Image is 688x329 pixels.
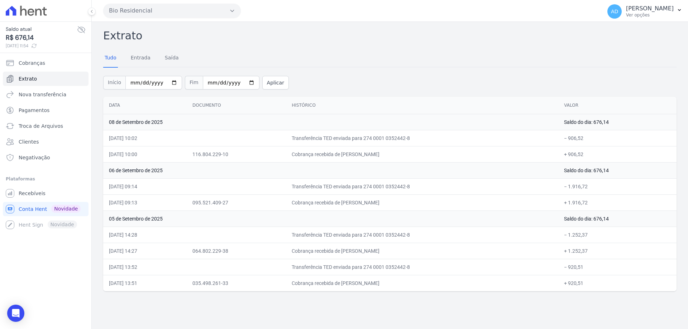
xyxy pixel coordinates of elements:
[19,59,45,67] span: Cobranças
[3,103,89,117] a: Pagamentos
[558,97,677,114] th: Valor
[103,275,187,291] td: [DATE] 13:51
[19,138,39,145] span: Clientes
[6,56,86,232] nav: Sidebar
[558,194,677,211] td: + 1.916,72
[103,49,118,68] a: Tudo
[129,49,152,68] a: Entrada
[6,25,77,33] span: Saldo atual
[103,227,187,243] td: [DATE] 14:28
[286,146,558,162] td: Cobrança recebida de [PERSON_NAME]
[103,178,187,194] td: [DATE] 09:14
[187,194,286,211] td: 095.521.409-27
[626,5,674,12] p: [PERSON_NAME]
[286,275,558,291] td: Cobrança recebida de [PERSON_NAME]
[286,194,558,211] td: Cobrança recebida de [PERSON_NAME]
[19,190,46,197] span: Recebíveis
[558,275,677,291] td: + 920,51
[103,28,677,44] h2: Extrato
[3,186,89,200] a: Recebíveis
[51,205,81,213] span: Novidade
[103,4,241,18] button: Bio Residencial
[103,194,187,211] td: [DATE] 09:13
[103,243,187,259] td: [DATE] 14:27
[6,43,77,49] span: [DATE] 11:54
[286,130,558,146] td: Transferência TED enviada para 274 0001 0352442-8
[558,243,677,259] td: + 1.252,37
[286,178,558,194] td: Transferência TED enviada para 274 0001 0352442-8
[19,154,50,161] span: Negativação
[3,119,89,133] a: Troca de Arquivos
[19,75,37,82] span: Extrato
[103,97,187,114] th: Data
[19,107,49,114] span: Pagamentos
[3,150,89,165] a: Negativação
[286,243,558,259] td: Cobrança recebida de [PERSON_NAME]
[103,146,187,162] td: [DATE] 10:00
[6,175,86,183] div: Plataformas
[626,12,674,18] p: Ver opções
[3,56,89,70] a: Cobranças
[558,130,677,146] td: − 906,52
[187,146,286,162] td: 116.804.229-10
[3,72,89,86] a: Extrato
[286,227,558,243] td: Transferência TED enviada para 274 0001 0352442-8
[187,275,286,291] td: 035.498.261-33
[103,211,558,227] td: 05 de Setembro de 2025
[558,227,677,243] td: − 1.252,37
[602,1,688,21] button: AD [PERSON_NAME] Ver opções
[187,97,286,114] th: Documento
[558,178,677,194] td: − 1.916,72
[103,114,558,130] td: 08 de Setembro de 2025
[558,114,677,130] td: Saldo do dia: 676,14
[185,76,203,89] span: Fim
[187,243,286,259] td: 064.802.229-38
[19,91,66,98] span: Nova transferência
[3,135,89,149] a: Clientes
[103,76,125,89] span: Início
[163,49,180,68] a: Saída
[558,211,677,227] td: Saldo do dia: 676,14
[6,33,77,43] span: R$ 676,14
[103,259,187,275] td: [DATE] 13:52
[262,76,289,89] button: Aplicar
[3,87,89,102] a: Nova transferência
[103,130,187,146] td: [DATE] 10:02
[286,97,558,114] th: Histórico
[7,305,24,322] div: Open Intercom Messenger
[3,202,89,216] a: Conta Hent Novidade
[19,205,47,213] span: Conta Hent
[19,122,63,130] span: Troca de Arquivos
[286,259,558,275] td: Transferência TED enviada para 274 0001 0352442-8
[558,162,677,178] td: Saldo do dia: 676,14
[103,162,558,178] td: 06 de Setembro de 2025
[558,146,677,162] td: + 906,52
[611,9,618,14] span: AD
[558,259,677,275] td: − 920,51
